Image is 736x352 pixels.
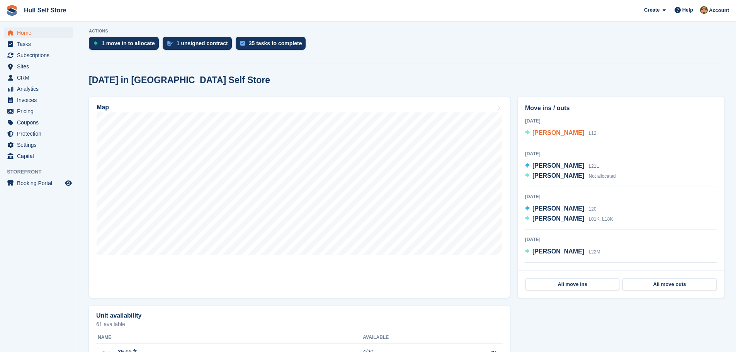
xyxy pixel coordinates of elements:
a: menu [4,83,73,94]
div: [DATE] [525,117,717,124]
p: 61 available [96,321,503,327]
img: task-75834270c22a3079a89374b754ae025e5fb1db73e45f91037f5363f120a921f8.svg [240,41,245,46]
span: [PERSON_NAME] [532,172,584,179]
span: CRM [17,72,63,83]
span: [PERSON_NAME] [532,248,584,255]
span: Help [682,6,693,14]
a: menu [4,117,73,128]
span: L01K, L18K [589,216,613,222]
span: [PERSON_NAME] [532,205,584,212]
span: Coupons [17,117,63,128]
a: 35 tasks to complete [236,37,310,54]
a: menu [4,139,73,150]
a: menu [4,72,73,83]
a: menu [4,128,73,139]
span: Storefront [7,168,77,176]
img: move_ins_to_allocate_icon-fdf77a2bb77ea45bf5b3d319d69a93e2d87916cf1d5bf7949dd705db3b84f3ca.svg [93,41,98,46]
a: 1 move in to allocate [89,37,163,54]
th: Available [363,332,449,344]
span: [PERSON_NAME] [532,215,584,222]
img: contract_signature_icon-13c848040528278c33f63329250d36e43548de30e8caae1d1a13099fd9432cc5.svg [167,41,173,46]
a: menu [4,61,73,72]
a: menu [4,106,73,117]
span: Settings [17,139,63,150]
span: Booking Portal [17,178,63,189]
div: [DATE] [525,150,717,157]
a: menu [4,95,73,105]
span: Subscriptions [17,50,63,61]
a: Preview store [64,179,73,188]
div: [DATE] [525,193,717,200]
span: Analytics [17,83,63,94]
a: [PERSON_NAME] L21L [525,161,599,171]
span: Protection [17,128,63,139]
div: 1 move in to allocate [102,40,155,46]
h2: [DATE] in [GEOGRAPHIC_DATA] Self Store [89,75,270,85]
span: Create [644,6,660,14]
a: [PERSON_NAME] L12I [525,128,598,138]
span: Home [17,27,63,38]
a: menu [4,39,73,49]
span: Sites [17,61,63,72]
th: Name [96,332,363,344]
a: [PERSON_NAME] L22M [525,247,600,257]
p: ACTIONS [89,29,724,34]
span: Account [709,7,729,14]
div: [DATE] [525,236,717,243]
a: Hull Self Store [21,4,69,17]
span: Capital [17,151,63,162]
span: L22M [589,249,600,255]
a: Map [89,97,510,298]
a: menu [4,178,73,189]
a: [PERSON_NAME] 120 [525,204,597,214]
a: [PERSON_NAME] Not allocated [525,171,616,181]
span: [PERSON_NAME] [532,162,584,169]
h2: Move ins / outs [525,104,717,113]
span: L21L [589,163,599,169]
h2: Map [97,104,109,111]
a: menu [4,27,73,38]
div: 35 tasks to complete [249,40,302,46]
img: stora-icon-8386f47178a22dfd0bd8f6a31ec36ba5ce8667c1dd55bd0f319d3a0aa187defe.svg [6,5,18,16]
img: Andy [700,6,708,14]
a: 1 unsigned contract [163,37,236,54]
a: menu [4,50,73,61]
h2: Unit availability [96,312,141,319]
span: 120 [589,206,597,212]
span: Pricing [17,106,63,117]
div: 1 unsigned contract [177,40,228,46]
a: All move ins [525,278,619,291]
span: L12I [589,131,598,136]
span: Tasks [17,39,63,49]
span: [PERSON_NAME] [532,129,584,136]
a: All move outs [622,278,716,291]
a: [PERSON_NAME] L01K, L18K [525,214,613,224]
a: menu [4,151,73,162]
span: Not allocated [589,173,616,179]
div: [DATE] [525,269,717,276]
span: Invoices [17,95,63,105]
